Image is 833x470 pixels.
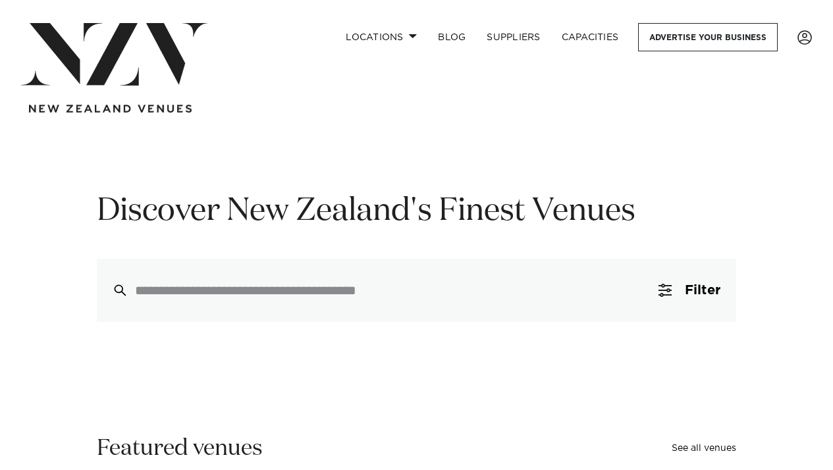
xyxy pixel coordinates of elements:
[97,191,736,232] h1: Discover New Zealand's Finest Venues
[29,105,192,113] img: new-zealand-venues-text.png
[97,434,263,463] h2: Featured venues
[427,23,476,51] a: BLOG
[335,23,427,51] a: Locations
[672,444,736,453] a: See all venues
[643,259,736,322] button: Filter
[476,23,551,51] a: SUPPLIERS
[685,284,720,297] span: Filter
[551,23,630,51] a: Capacities
[21,23,207,86] img: nzv-logo.png
[638,23,778,51] a: Advertise your business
